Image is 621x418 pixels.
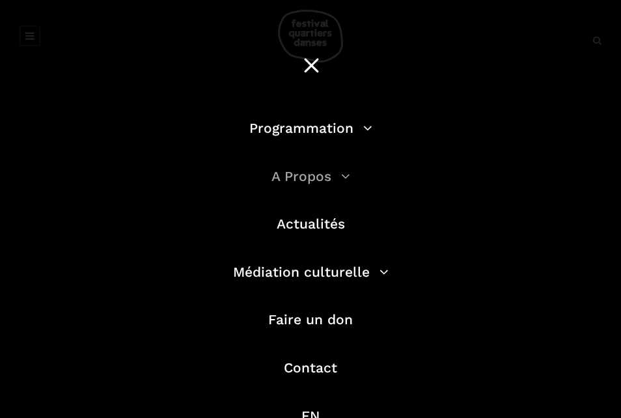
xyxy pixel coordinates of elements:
[271,168,350,184] a: A Propos
[233,264,389,280] a: Médiation culturelle
[284,359,337,376] a: Contact
[249,120,372,136] a: Programmation
[268,311,353,327] a: Faire un don
[277,216,345,232] a: Actualités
